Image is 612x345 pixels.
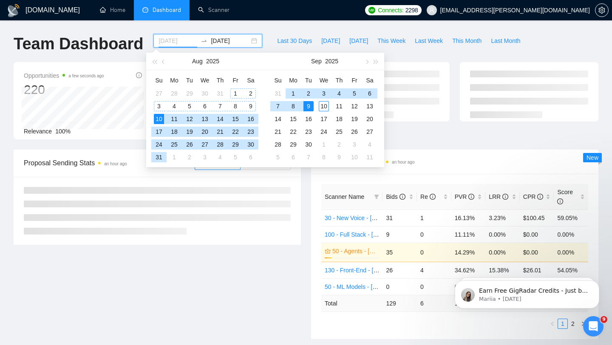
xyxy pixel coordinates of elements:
[243,100,258,113] td: 2025-08-09
[246,88,256,99] div: 2
[154,101,164,111] div: 3
[399,194,405,200] span: info-circle
[212,125,228,138] td: 2025-08-21
[230,152,241,162] div: 5
[347,87,362,100] td: 2025-09-05
[362,100,377,113] td: 2025-09-13
[184,139,195,150] div: 26
[301,151,316,164] td: 2025-10-07
[151,113,167,125] td: 2025-08-10
[159,36,197,45] input: Start date
[325,193,364,200] span: Scanner Name
[316,113,331,125] td: 2025-09-17
[230,127,241,137] div: 22
[321,295,382,311] td: Total
[24,158,195,168] span: Proposal Sending Stats
[104,161,127,166] time: an hour ago
[151,87,167,100] td: 2025-07-27
[331,74,347,87] th: Th
[201,37,207,44] span: swap-right
[301,87,316,100] td: 2025-09-02
[410,34,448,48] button: Last Week
[362,87,377,100] td: 2025-09-06
[182,100,197,113] td: 2025-08-05
[303,114,314,124] div: 16
[286,125,301,138] td: 2025-09-22
[595,7,608,14] span: setting
[273,88,283,99] div: 31
[212,151,228,164] td: 2025-09-04
[349,152,360,162] div: 10
[206,53,219,70] button: 2025
[197,74,212,87] th: We
[319,152,329,162] div: 8
[100,6,125,14] a: homeHome
[303,127,314,137] div: 23
[212,100,228,113] td: 2025-08-07
[382,278,417,295] td: 0
[228,87,243,100] td: 2025-08-01
[334,114,344,124] div: 18
[316,151,331,164] td: 2025-10-08
[334,88,344,99] div: 4
[417,262,451,278] td: 4
[169,101,179,111] div: 4
[246,139,256,150] div: 30
[169,127,179,137] div: 18
[347,113,362,125] td: 2025-09-19
[520,209,554,226] td: $100.45
[200,101,210,111] div: 6
[331,100,347,113] td: 2025-09-11
[55,128,71,135] span: 100%
[273,152,283,162] div: 5
[182,138,197,151] td: 2025-08-26
[151,74,167,87] th: Su
[228,125,243,138] td: 2025-08-22
[550,321,555,326] span: left
[167,113,182,125] td: 2025-08-11
[142,7,148,13] span: dashboard
[154,139,164,150] div: 24
[372,190,381,203] span: filter
[211,36,249,45] input: End date
[362,125,377,138] td: 2025-09-27
[288,152,298,162] div: 6
[200,152,210,162] div: 3
[273,114,283,124] div: 14
[230,88,241,99] div: 1
[334,139,344,150] div: 2
[243,113,258,125] td: 2025-08-16
[228,113,243,125] td: 2025-08-15
[270,100,286,113] td: 2025-09-07
[288,114,298,124] div: 15
[169,139,179,150] div: 25
[68,74,104,78] time: a few seconds ago
[485,209,520,226] td: 3.23%
[325,283,389,290] a: 50 - ML Models - [DATE]
[558,319,568,329] li: 1
[212,138,228,151] td: 2025-08-28
[230,139,241,150] div: 29
[325,231,390,238] a: 100 - Full Stack - [DATE]
[153,6,181,14] span: Dashboard
[316,87,331,100] td: 2025-09-03
[331,113,347,125] td: 2025-09-18
[417,209,451,226] td: 1
[246,114,256,124] div: 16
[200,88,210,99] div: 30
[182,125,197,138] td: 2025-08-19
[319,114,329,124] div: 17
[288,101,298,111] div: 8
[243,138,258,151] td: 2025-08-30
[14,34,143,54] h1: Team Dashboard
[169,88,179,99] div: 28
[182,113,197,125] td: 2025-08-12
[349,127,360,137] div: 26
[486,34,525,48] button: Last Month
[7,4,20,17] img: logo
[319,101,329,111] div: 10
[303,88,314,99] div: 2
